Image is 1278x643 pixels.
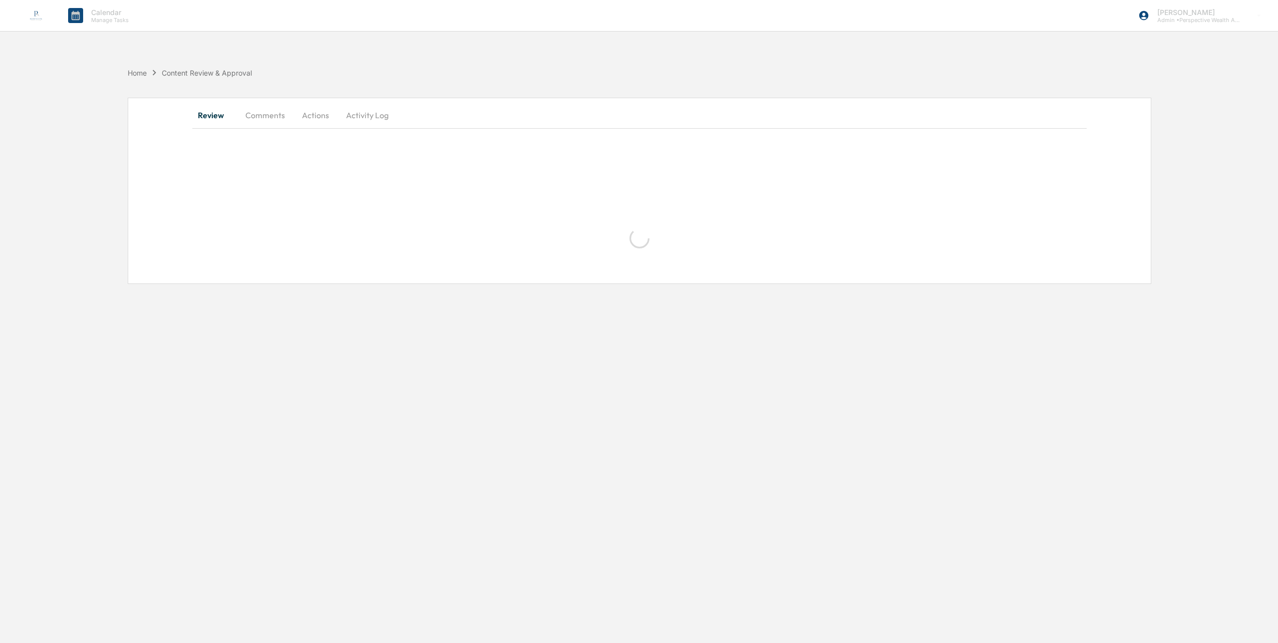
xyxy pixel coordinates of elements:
[83,8,134,17] p: Calendar
[128,69,147,77] div: Home
[1149,8,1242,17] p: [PERSON_NAME]
[24,4,48,28] img: logo
[1149,17,1242,24] p: Admin • Perspective Wealth Advisors
[192,103,237,127] button: Review
[293,103,338,127] button: Actions
[237,103,293,127] button: Comments
[162,69,252,77] div: Content Review & Approval
[338,103,397,127] button: Activity Log
[192,103,1087,127] div: secondary tabs example
[83,17,134,24] p: Manage Tasks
